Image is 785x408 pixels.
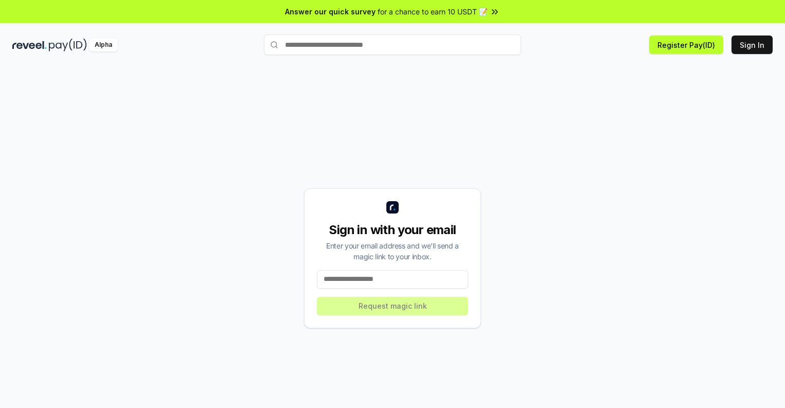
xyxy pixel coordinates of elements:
span: Answer our quick survey [285,6,376,17]
div: Enter your email address and we’ll send a magic link to your inbox. [317,240,468,262]
div: Sign in with your email [317,222,468,238]
span: for a chance to earn 10 USDT 📝 [378,6,488,17]
button: Register Pay(ID) [649,36,723,54]
div: Alpha [89,39,118,51]
img: logo_small [386,201,399,214]
img: pay_id [49,39,87,51]
button: Sign In [732,36,773,54]
img: reveel_dark [12,39,47,51]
